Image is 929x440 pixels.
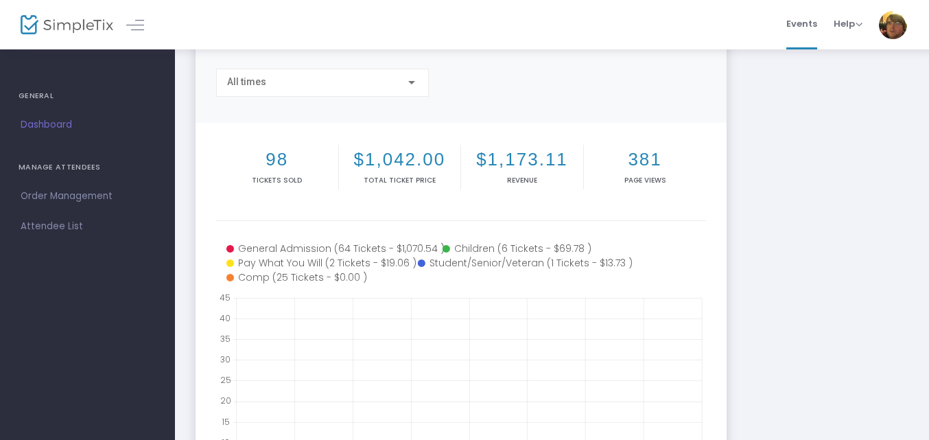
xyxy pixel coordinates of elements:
[21,116,154,134] span: Dashboard
[786,6,817,41] span: Events
[342,149,458,170] h2: $1,042.00
[219,175,336,185] p: Tickets sold
[220,292,231,303] text: 45
[19,154,156,181] h4: MANAGE ATTENDEES
[219,149,336,170] h2: 98
[587,149,704,170] h2: 381
[342,175,458,185] p: Total Ticket Price
[464,149,580,170] h2: $1,173.11
[220,333,231,345] text: 35
[21,218,154,235] span: Attendee List
[220,374,231,386] text: 25
[227,76,266,87] span: All times
[464,175,580,185] p: Revenue
[19,82,156,110] h4: GENERAL
[222,415,230,427] text: 15
[220,312,231,324] text: 40
[220,395,231,406] text: 20
[834,17,862,30] span: Help
[587,175,704,185] p: Page Views
[220,354,231,365] text: 30
[21,187,154,205] span: Order Management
